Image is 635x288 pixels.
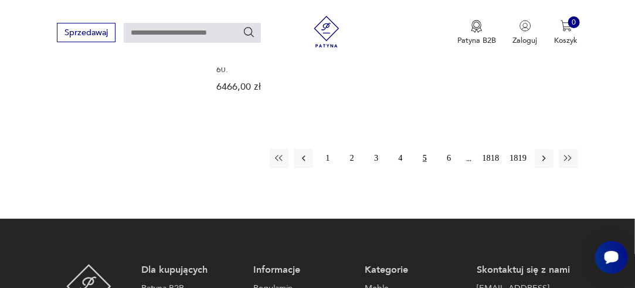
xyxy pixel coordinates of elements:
button: 4 [391,149,410,168]
button: Sprzedawaj [57,23,115,42]
div: 0 [568,16,580,28]
p: Informacje [253,264,349,277]
p: Skontaktuj się z nami [477,264,573,277]
img: Ikona medalu [471,20,483,33]
a: Ikona medaluPatyna B2B [457,20,496,46]
p: Kategorie [365,264,461,277]
button: 5 [415,149,434,168]
p: Koszyk [555,35,578,46]
p: Zaloguj [513,35,538,46]
button: 6 [440,149,459,168]
button: 3 [367,149,386,168]
h3: Skandynawski, wolnostojący regał z drewna tekowego w stylu mid-century został zaprojektowany i wy... [216,21,322,74]
p: 6466,00 zł [216,83,322,92]
button: 1818 [480,149,502,168]
img: Patyna - sklep z meblami i dekoracjami vintage [307,16,347,48]
img: Ikonka użytkownika [519,20,531,32]
button: 0Koszyk [555,20,578,46]
button: Zaloguj [513,20,538,46]
img: Ikona koszyka [561,20,572,32]
a: Sprzedawaj [57,30,115,37]
button: Szukaj [243,26,256,39]
p: Dla kupujących [141,264,237,277]
button: 1 [318,149,337,168]
button: Patyna B2B [457,20,496,46]
button: 1819 [507,149,529,168]
iframe: Smartsupp widget button [595,241,628,274]
button: 2 [342,149,361,168]
p: Patyna B2B [457,35,496,46]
